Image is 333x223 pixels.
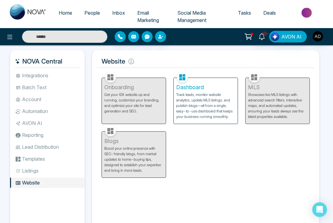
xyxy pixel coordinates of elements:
a: Tasks [232,7,257,19]
li: Lead Distribution [10,142,85,152]
span: AVON AI [281,33,302,40]
span: Social Media Management [177,10,206,23]
p: Track leads, monitor website analytics, update MLS listings, and publish blogs—all from a single,... [176,92,235,119]
li: Integrations [10,70,85,81]
img: Dashboard [177,72,188,82]
a: 10+ [254,31,269,42]
a: Inbox [106,7,131,19]
div: Open Intercom Messenger [312,202,327,217]
a: Deals [257,7,282,19]
img: Nova CRM Logo [10,4,46,20]
a: People [78,7,106,19]
span: Deals [263,10,276,16]
li: Website [10,177,85,188]
a: Email Marketing [131,7,171,26]
h5: Website [97,55,314,68]
li: Batch Text [10,82,85,93]
li: Reporting [10,130,85,140]
li: Account [10,94,85,104]
img: Market-place.gif [285,6,329,20]
h5: NOVA Central [15,55,80,68]
span: Home [59,10,72,16]
span: Email Marketing [137,10,159,23]
a: Social Media Management [171,7,232,26]
button: AVON AI [269,31,307,42]
a: Home [53,7,78,19]
h5: Dashboard [176,84,235,91]
span: 10+ [262,31,267,36]
span: Inbox [112,10,125,16]
li: Templates [10,154,85,164]
img: User Avatar [313,31,323,42]
li: Listings [10,166,85,176]
span: Tasks [238,10,251,16]
span: People [84,10,100,16]
li: Automation [10,106,85,116]
img: Lead Flow [271,32,279,41]
li: AVON AI [10,118,85,128]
